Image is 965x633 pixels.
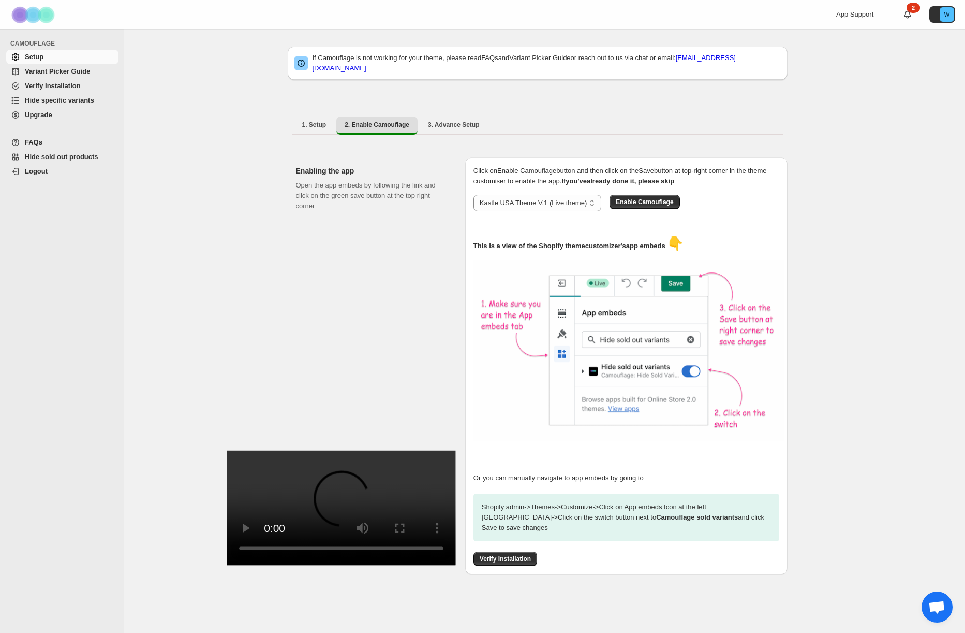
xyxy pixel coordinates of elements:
[6,93,118,108] a: Hide specific variants
[25,96,94,104] span: Hide specific variants
[473,552,537,566] button: Verify Installation
[227,451,456,565] video: Enable Camouflage in theme app embeds
[6,150,118,164] a: Hide sold out products
[302,121,326,129] span: 1. Setup
[473,473,779,483] p: Or you can manually navigate to app embeds by going to
[25,82,81,90] span: Verify Installation
[25,167,48,175] span: Logout
[296,166,449,176] h2: Enabling the app
[8,1,60,29] img: Camouflage
[313,53,781,74] p: If Camouflage is not working for your theme, please read and or reach out to us via chat or email:
[610,198,679,206] a: Enable Camouflage
[922,592,953,623] a: Open chat
[509,54,570,62] a: Variant Picker Guide
[480,555,531,563] span: Verify Installation
[473,260,784,441] img: camouflage-enable
[667,236,684,251] span: 👇
[481,54,498,62] a: FAQs
[907,3,920,13] div: 2
[345,121,409,129] span: 2. Enable Camouflage
[656,513,738,521] strong: Camouflage sold variants
[6,64,118,79] a: Variant Picker Guide
[473,494,779,541] p: Shopify admin -> Themes -> Customize -> Click on App embeds Icon at the left [GEOGRAPHIC_DATA] ->...
[836,10,873,18] span: App Support
[610,195,679,209] button: Enable Camouflage
[25,153,98,161] span: Hide sold out products
[561,177,674,185] b: If you've already done it, please skip
[6,164,118,179] a: Logout
[473,166,779,186] p: Click on Enable Camouflage button and then click on the Save button at top-right corner in the th...
[25,138,42,146] span: FAQs
[25,111,52,119] span: Upgrade
[940,7,954,22] span: Avatar with initials W
[473,242,665,250] u: This is a view of the Shopify theme customizer's app embeds
[428,121,480,129] span: 3. Advance Setup
[6,108,118,122] a: Upgrade
[944,11,950,18] text: W
[296,180,449,550] div: Open the app embeds by following the link and click on the green save button at the top right corner
[616,198,673,206] span: Enable Camouflage
[6,135,118,150] a: FAQs
[473,555,537,563] a: Verify Installation
[25,53,43,61] span: Setup
[25,67,90,75] span: Variant Picker Guide
[929,6,955,23] button: Avatar with initials W
[6,50,118,64] a: Setup
[10,39,119,48] span: CAMOUFLAGE
[6,79,118,93] a: Verify Installation
[902,9,913,20] a: 2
